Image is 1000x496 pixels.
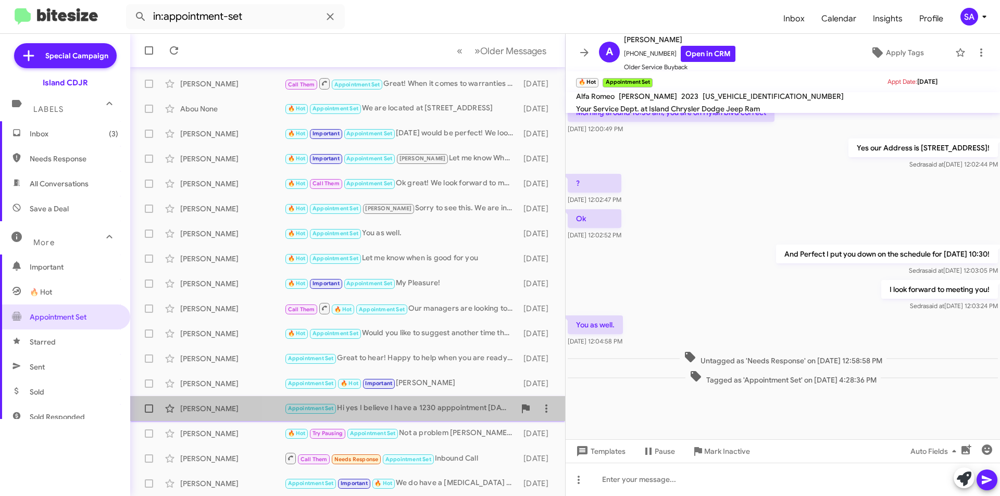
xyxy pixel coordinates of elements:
[909,160,998,168] span: Sedra [DATE] 12:02:44 PM
[624,46,735,62] span: [PHONE_NUMBER]
[284,352,518,364] div: Great to hear! Happy to help when you are ready again
[180,478,284,489] div: [PERSON_NAME]
[680,351,886,366] span: Untagged as 'Needs Response' on [DATE] 12:58:58 PM
[881,280,998,299] p: I look forward to meeting you!
[359,306,405,313] span: Appointment Set
[284,452,518,465] div: Inbound Call
[683,442,758,461] button: Mark Inactive
[926,302,944,310] span: said at
[30,337,56,347] span: Starred
[346,280,392,287] span: Appointment Set
[518,204,557,214] div: [DATE]
[681,46,735,62] a: Open in CRM
[603,78,652,87] small: Appointment Set
[776,245,998,263] p: And Perfect I put you down on the schedule for [DATE] 10:30!
[399,155,446,162] span: [PERSON_NAME]
[576,92,615,101] span: Alfa Romeo
[703,92,844,101] span: [US_VEHICLE_IDENTIFICATION_NUMBER]
[350,430,396,437] span: Appointment Set
[288,355,334,362] span: Appointment Set
[518,303,557,314] div: [DATE]
[288,180,306,187] span: 🔥 Hot
[451,40,553,61] nav: Page navigation example
[634,442,683,461] button: Pause
[518,179,557,189] div: [DATE]
[180,154,284,164] div: [PERSON_NAME]
[568,337,622,345] span: [DATE] 12:04:58 PM
[576,104,760,113] span: Your Service Dept. at Island Chrysler Dodge Jeep Ram
[917,78,938,85] span: [DATE]
[843,43,950,62] button: Apply Tags
[30,204,69,214] span: Save a Deal
[518,79,557,89] div: [DATE]
[312,255,358,262] span: Appointment Set
[568,196,621,204] span: [DATE] 12:02:47 PM
[284,277,518,289] div: My Pleasure!
[952,8,989,26] button: SA
[606,44,613,60] span: A
[341,480,368,487] span: Important
[624,62,735,72] span: Older Service Buyback
[180,179,284,189] div: [PERSON_NAME]
[180,278,284,289] div: [PERSON_NAME]
[284,327,518,339] div: Would you like to suggest another time that works better for you? I'm here to help!
[910,302,998,310] span: Sedra [DATE] 12:03:24 PM
[109,129,118,139] span: (3)
[312,105,358,112] span: Appointment Set
[312,205,358,212] span: Appointment Set
[30,179,89,189] span: All Conversations
[619,92,677,101] span: [PERSON_NAME]
[30,262,118,272] span: Important
[902,442,969,461] button: Auto Fields
[43,78,88,88] div: Island CDJR
[518,478,557,489] div: [DATE]
[33,238,55,247] span: More
[288,130,306,137] span: 🔥 Hot
[284,402,515,414] div: Hi yes I believe I have a 1230 apppointment [DATE] to come in
[566,442,634,461] button: Templates
[30,129,118,139] span: Inbox
[518,278,557,289] div: [DATE]
[865,4,911,34] span: Insights
[312,180,340,187] span: Call Them
[288,105,306,112] span: 🔥 Hot
[288,430,306,437] span: 🔥 Hot
[341,380,358,387] span: 🔥 Hot
[568,231,621,239] span: [DATE] 12:02:52 PM
[518,154,557,164] div: [DATE]
[180,353,284,364] div: [PERSON_NAME]
[284,427,518,439] div: Not a problem [PERSON_NAME], if you have any questions or concerns in the meantime I am here to h...
[568,209,621,228] p: Ok
[518,253,557,264] div: [DATE]
[451,40,469,61] button: Previous
[288,306,315,313] span: Call Them
[180,378,284,389] div: [PERSON_NAME]
[312,230,358,237] span: Appointment Set
[284,128,518,139] div: [DATE] would be perfect! We look forward to seeing you then!
[518,104,557,114] div: [DATE]
[180,104,284,114] div: Abou None
[775,4,813,34] a: Inbox
[624,33,735,46] span: [PERSON_NAME]
[312,280,340,287] span: Important
[685,370,881,385] span: Tagged as 'Appointment Set' on [DATE] 4:28:36 PM
[813,4,865,34] a: Calendar
[574,442,626,461] span: Templates
[468,40,553,61] button: Next
[911,4,952,34] a: Profile
[518,328,557,339] div: [DATE]
[518,453,557,464] div: [DATE]
[284,477,518,489] div: We do have a [MEDICAL_DATA] Blue 2023 Scat Pack Available if you'd like to check it out
[346,130,392,137] span: Appointment Set
[681,92,698,101] span: 2023
[312,155,340,162] span: Important
[365,380,392,387] span: Important
[284,252,518,264] div: Let me know when is good for you
[518,353,557,364] div: [DATE]
[180,129,284,139] div: [PERSON_NAME]
[888,78,917,85] span: Appt Date:
[518,129,557,139] div: [DATE]
[568,315,623,334] p: You as well.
